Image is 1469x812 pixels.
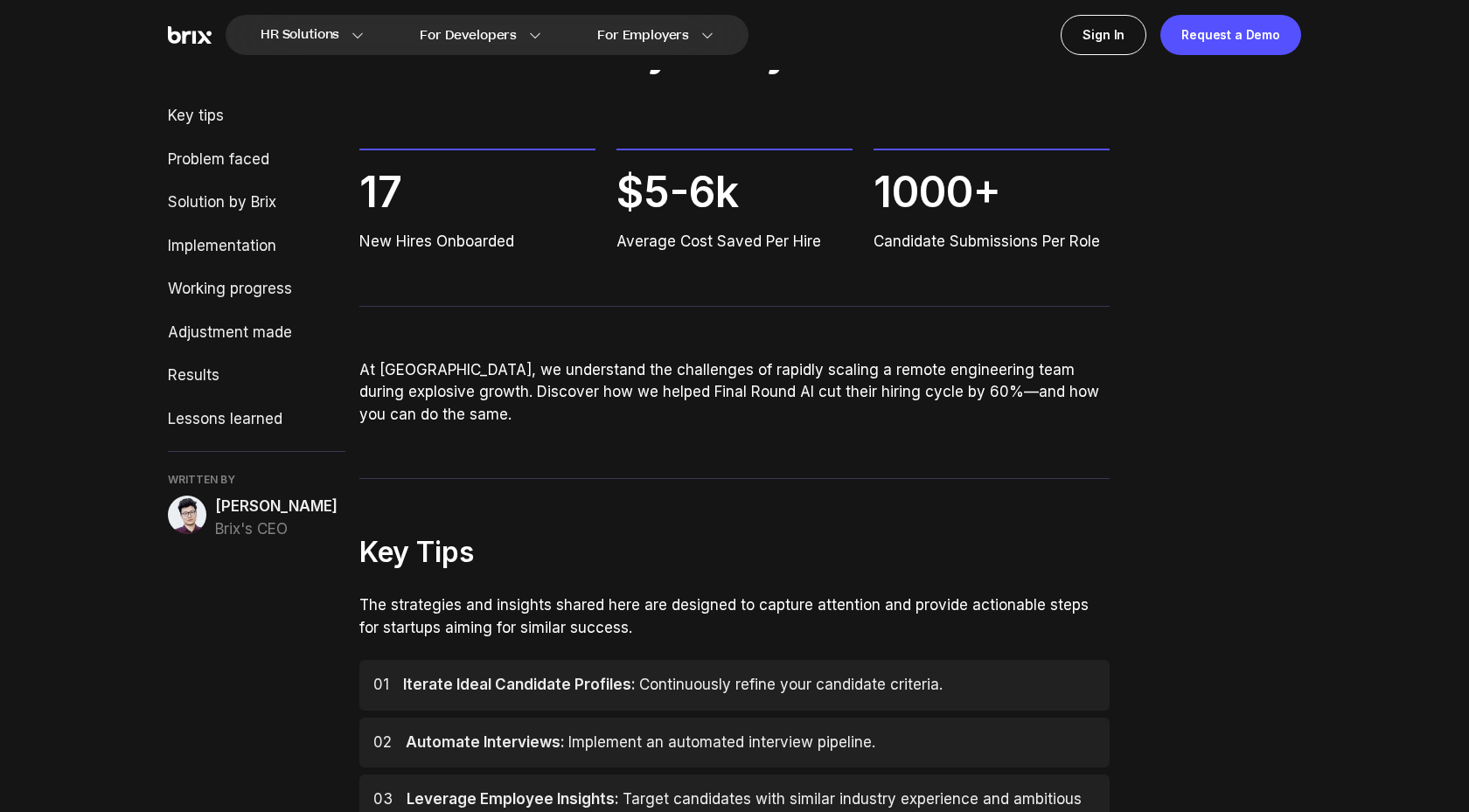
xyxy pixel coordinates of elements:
div: Results [168,364,345,387]
div: Implementation [168,235,345,258]
p: At [GEOGRAPHIC_DATA], we understand the challenges of rapidly scaling a remote engineering team d... [359,359,1110,427]
a: Sign In [1061,15,1146,55]
span: 1000+ [874,161,1110,224]
span: 17 [359,161,595,224]
div: Solution by Brix [168,191,345,214]
span: For Developers [420,26,517,45]
span: WRITTEN BY [168,473,345,487]
span: Leverage Employee Insights: [407,790,619,808]
h2: Key Tips [359,531,1110,573]
div: Lessons learned [168,408,345,431]
span: New Hires Onboarded [359,231,595,253]
img: Brix Logo [168,26,212,45]
div: Key tips [168,105,345,128]
span: Average Cost Saved Per Hire [616,231,853,253]
p: The strategies and insights shared here are designed to capture attention and provide actionable ... [359,594,1110,639]
span: Iterate Ideal Candidate Profiles: [403,676,636,693]
span: Automate Interviews: [406,733,565,751]
span: HR Solutions [261,21,339,49]
span: Brix's CEO [215,518,338,541]
span: Implement an automated interview pipeline. [568,733,875,751]
span: [PERSON_NAME] [215,496,338,518]
span: For Employers [597,26,689,45]
img: alex [168,496,206,534]
div: Working progress [168,278,345,301]
span: 02 [373,732,392,754]
div: Adjustment made [168,322,345,344]
span: 01 [373,674,389,697]
span: $5-6k [616,161,853,224]
span: Candidate Submissions Per Role [874,231,1110,253]
span: Continuously refine your candidate criteria. [639,676,943,693]
a: Request a Demo [1160,15,1301,55]
div: Problem faced [168,149,345,171]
